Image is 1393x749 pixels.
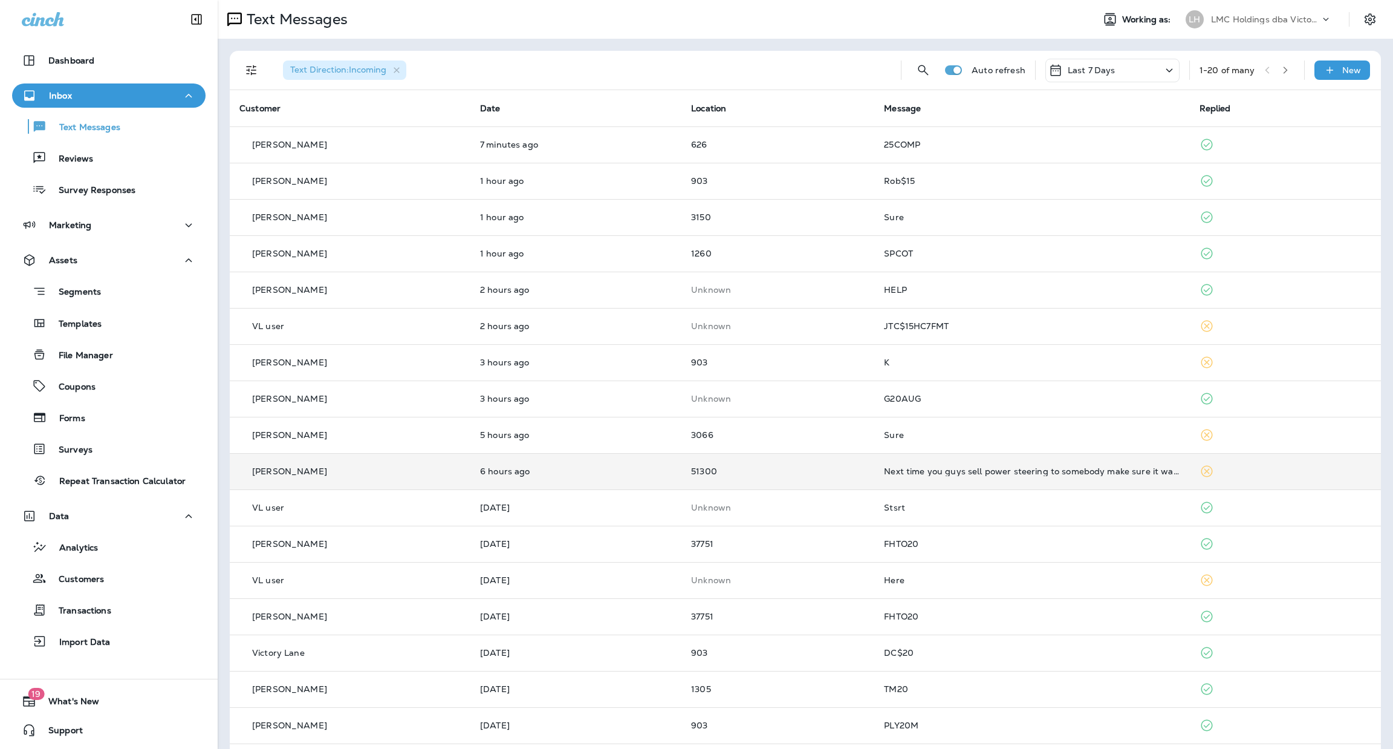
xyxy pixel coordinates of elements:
button: Reviews [12,145,206,171]
div: Sure [884,212,1180,222]
p: [PERSON_NAME] [252,249,327,258]
p: Aug 9, 2025 04:08 PM [480,503,672,512]
div: PLY20M [884,721,1180,730]
p: Survey Responses [47,185,135,197]
span: Message [884,103,921,114]
span: 1260 [691,248,712,259]
p: Aug 11, 2025 11:46 AM [480,321,672,331]
button: Analytics [12,534,206,560]
p: Repeat Transaction Calculator [47,476,186,488]
span: 903 [691,175,707,186]
button: Assets [12,248,206,272]
button: Text Messages [12,114,206,139]
p: [PERSON_NAME] [252,721,327,730]
span: Working as: [1122,15,1174,25]
span: Customer [239,103,281,114]
div: Rob$15 [884,176,1180,186]
p: This customer does not have a last location and the phone number they messaged is not assigned to... [691,285,865,295]
button: 19What's New [12,689,206,713]
p: Aug 11, 2025 12:31 PM [480,212,672,222]
div: LH [1186,10,1204,28]
button: Transactions [12,597,206,623]
div: Next time you guys sell power steering to somebody make sure it wasn't already open [884,466,1180,476]
p: [PERSON_NAME] [252,212,327,222]
p: VL user [252,321,284,331]
p: Aug 11, 2025 12:05 PM [480,285,672,295]
p: Text Messages [47,122,120,134]
button: Customers [12,566,206,591]
span: Date [480,103,501,114]
p: Aug 11, 2025 09:11 AM [480,430,672,440]
button: Collapse Sidebar [180,7,213,31]
p: [PERSON_NAME] [252,612,327,621]
button: Repeat Transaction Calculator [12,468,206,493]
p: Aug 9, 2025 12:48 PM [480,684,672,694]
div: Stsrt [884,503,1180,512]
button: Surveys [12,436,206,462]
div: 1 - 20 of many [1200,65,1255,75]
span: 1305 [691,684,711,695]
span: 3150 [691,212,711,223]
span: Text Direction : Incoming [290,64,386,75]
span: 51300 [691,466,717,477]
div: TM20 [884,684,1180,694]
span: Support [36,725,83,740]
p: Aug 11, 2025 07:31 AM [480,466,672,476]
button: Filters [239,58,264,82]
p: [PERSON_NAME] [252,140,327,149]
span: 903 [691,357,707,368]
div: FHTO20 [884,539,1180,549]
span: 37751 [691,538,713,549]
button: Forms [12,405,206,430]
button: Survey Responses [12,177,206,202]
button: Import Data [12,629,206,654]
p: Templates [47,319,102,330]
div: K [884,358,1180,367]
button: Support [12,718,206,742]
button: Segments [12,278,206,304]
button: Search Messages [911,58,935,82]
span: Replied [1200,103,1231,114]
p: Marketing [49,220,91,230]
p: VL user [252,503,284,512]
p: Text Messages [242,10,348,28]
p: Victory Lane [252,648,305,658]
span: 19 [28,688,44,700]
p: Dashboard [48,56,94,65]
div: G20AUG [884,394,1180,404]
button: Inbox [12,83,206,108]
p: Aug 11, 2025 02:07 PM [480,140,672,149]
p: This customer does not have a last location and the phone number they messaged is not assigned to... [691,575,865,585]
span: 37751 [691,611,713,622]
button: Dashboard [12,48,206,73]
button: Templates [12,310,206,336]
p: Data [49,511,70,521]
p: [PERSON_NAME] [252,285,327,295]
p: Import Data [47,637,111,649]
div: JTC$15HC7FMT [884,321,1180,331]
p: File Manager [47,350,113,362]
span: 903 [691,720,707,731]
p: VL user [252,575,284,585]
button: Data [12,504,206,528]
div: Sure [884,430,1180,440]
p: Transactions [47,606,111,617]
span: 626 [691,139,707,150]
button: File Manager [12,342,206,367]
p: Reviews [47,154,93,165]
div: 25COMP [884,140,1180,149]
p: [PERSON_NAME] [252,684,327,694]
p: Aug 11, 2025 10:34 AM [480,358,672,367]
p: Aug 11, 2025 12:52 PM [480,176,672,186]
div: FHTO20 [884,612,1180,621]
p: This customer does not have a last location and the phone number they messaged is not assigned to... [691,321,865,331]
p: Aug 9, 2025 12:42 PM [480,721,672,730]
p: [PERSON_NAME] [252,176,327,186]
p: This customer does not have a last location and the phone number they messaged is not assigned to... [691,503,865,512]
p: Customers [47,574,104,586]
p: Forms [47,413,85,425]
p: [PERSON_NAME] [252,466,327,476]
p: New [1342,65,1361,75]
p: Aug 9, 2025 03:22 PM [480,539,672,549]
p: Aug 11, 2025 12:28 PM [480,249,672,258]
